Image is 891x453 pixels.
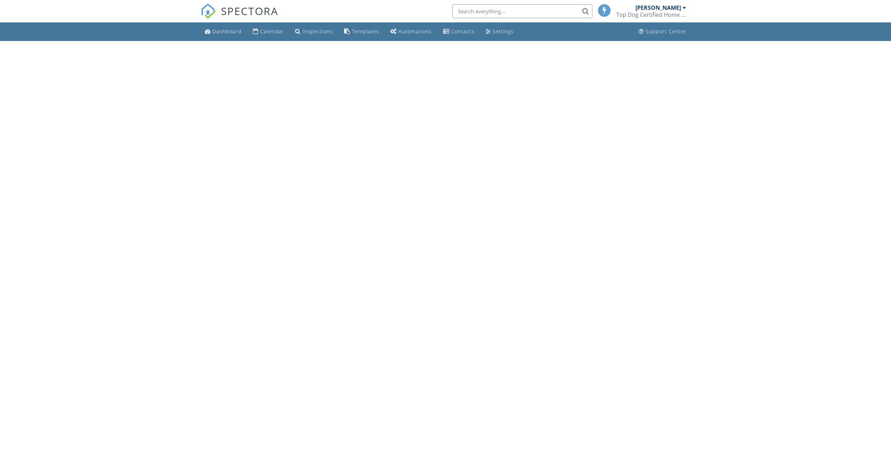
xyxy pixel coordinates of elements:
a: Support Center [636,25,689,38]
div: Settings [493,28,514,35]
input: Search everything... [452,4,592,18]
div: Calendar [260,28,284,35]
a: Inspections [292,25,336,38]
a: Settings [483,25,516,38]
img: The Best Home Inspection Software - Spectora [201,4,216,19]
div: Top Dog Certified Home Inspections [616,11,686,18]
div: Automations [398,28,432,35]
a: SPECTORA [201,9,278,24]
a: Calendar [250,25,287,38]
div: Contacts [451,28,474,35]
div: Templates [352,28,379,35]
a: Templates [341,25,382,38]
a: Dashboard [202,25,244,38]
a: Contacts [440,25,477,38]
div: Inspections [302,28,333,35]
div: [PERSON_NAME] [635,4,681,11]
a: Automations (Basic) [388,25,434,38]
div: Dashboard [213,28,242,35]
div: Support Center [646,28,687,35]
span: SPECTORA [221,4,278,18]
